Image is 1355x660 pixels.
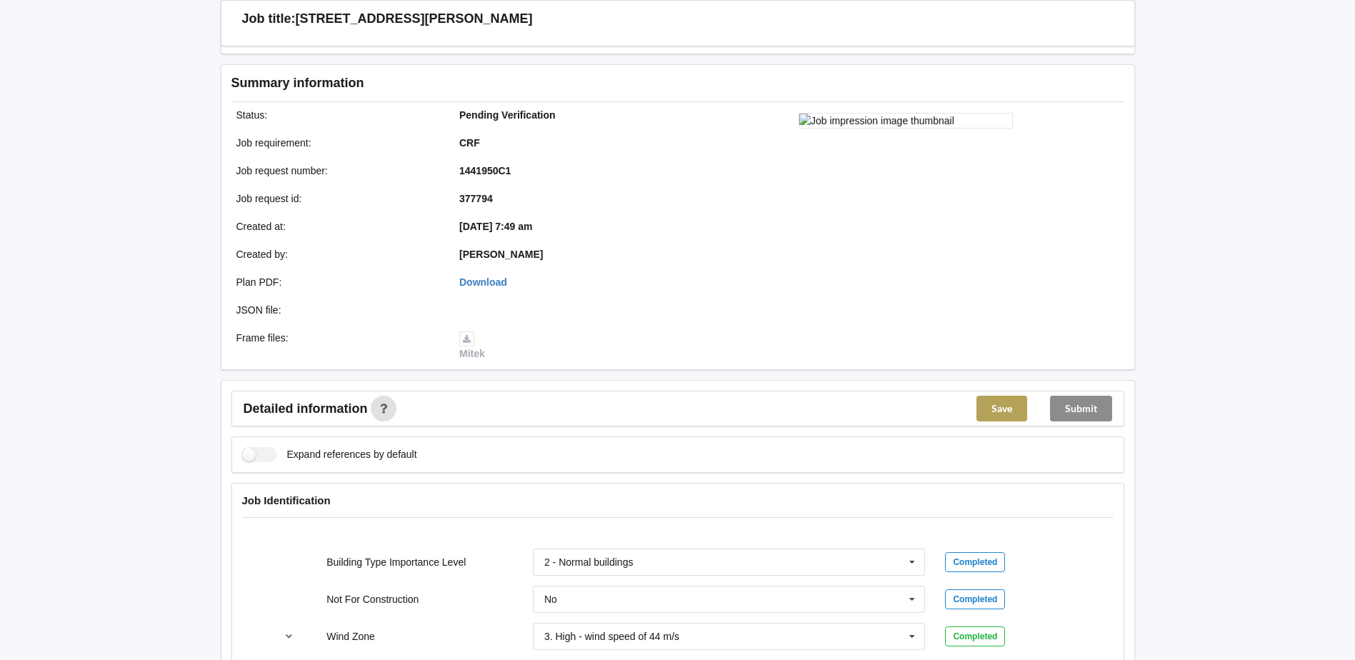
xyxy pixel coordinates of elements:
[459,332,485,359] a: Mitek
[326,594,419,605] label: Not For Construction
[976,396,1027,421] button: Save
[226,191,450,206] div: Job request id :
[226,303,450,317] div: JSON file :
[226,247,450,261] div: Created by :
[296,11,533,27] h3: [STREET_ADDRESS][PERSON_NAME]
[242,494,1114,507] h4: Job Identification
[275,624,303,649] button: reference-toggle
[459,276,507,288] a: Download
[459,249,543,260] b: [PERSON_NAME]
[226,219,450,234] div: Created at :
[226,136,450,150] div: Job requirement :
[945,589,1005,609] div: Completed
[326,556,466,568] label: Building Type Importance Level
[242,447,417,462] label: Expand references by default
[226,331,450,361] div: Frame files :
[231,75,896,91] h3: Summary information
[226,275,450,289] div: Plan PDF :
[226,108,450,122] div: Status :
[226,164,450,178] div: Job request number :
[544,557,634,567] div: 2 - Normal buildings
[459,193,493,204] b: 377794
[326,631,375,642] label: Wind Zone
[799,113,1013,129] img: Job impression image thumbnail
[242,11,296,27] h3: Job title:
[459,137,480,149] b: CRF
[945,626,1005,646] div: Completed
[459,221,532,232] b: [DATE] 7:49 am
[945,552,1005,572] div: Completed
[244,402,368,415] span: Detailed information
[459,109,556,121] b: Pending Verification
[544,631,679,641] div: 3. High - wind speed of 44 m/s
[459,165,511,176] b: 1441950C1
[544,594,557,604] div: No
